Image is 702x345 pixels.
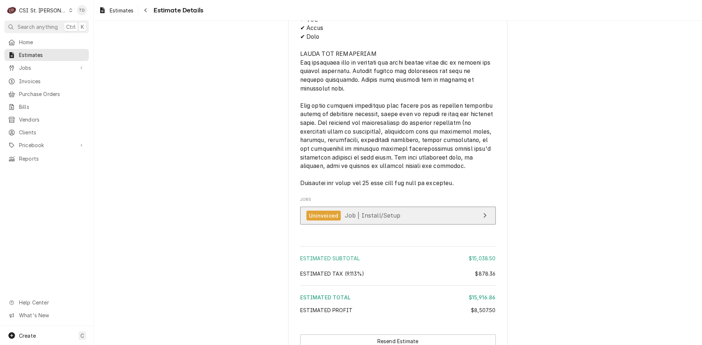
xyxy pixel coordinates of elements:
[7,5,17,15] div: C
[300,244,496,319] div: Amount Summary
[77,5,87,15] div: TD
[19,333,36,339] span: Create
[4,20,89,33] button: Search anythingCtrlK
[19,38,85,46] span: Home
[300,307,353,313] span: Estimated Profit
[19,155,85,162] span: Reports
[4,49,89,61] a: Estimates
[4,153,89,165] a: Reports
[151,5,203,15] span: Estimate Details
[19,116,85,123] span: Vendors
[110,7,133,14] span: Estimates
[300,255,360,261] span: Estimated Subtotal
[81,23,84,31] span: K
[345,212,401,219] span: Job | Install/Setup
[77,5,87,15] div: Tim Devereux's Avatar
[306,211,341,221] div: Uninvoiced
[300,294,496,301] div: Estimated Total
[19,90,85,98] span: Purchase Orders
[66,23,76,31] span: Ctrl
[19,7,67,14] div: CSI St. [PERSON_NAME]
[4,62,89,74] a: Go to Jobs
[300,271,365,277] span: Estimated Tax ( 9.113% )
[469,254,496,262] div: $15,038.50
[4,88,89,100] a: Purchase Orders
[4,114,89,126] a: Vendors
[4,139,89,151] a: Go to Pricebook
[19,64,74,72] span: Jobs
[300,294,351,300] span: Estimated Total
[4,296,89,308] a: Go to Help Center
[4,309,89,321] a: Go to What's New
[471,306,495,314] div: $8,507.50
[300,207,496,225] a: View Job
[300,254,496,262] div: Estimated Subtotal
[19,77,85,85] span: Invoices
[4,126,89,138] a: Clients
[4,75,89,87] a: Invoices
[140,4,151,16] button: Navigate back
[475,270,495,277] div: $878.36
[80,332,84,340] span: C
[19,141,74,149] span: Pricebook
[18,23,58,31] span: Search anything
[19,129,85,136] span: Clients
[4,36,89,48] a: Home
[19,311,84,319] span: What's New
[7,5,17,15] div: CSI St. Louis's Avatar
[96,4,136,16] a: Estimates
[4,101,89,113] a: Bills
[19,299,84,306] span: Help Center
[300,306,496,314] div: Estimated Profit
[300,197,496,228] div: Jobs
[300,197,496,203] span: Jobs
[300,270,496,277] div: Estimated Tax
[19,103,85,111] span: Bills
[19,51,85,59] span: Estimates
[469,294,496,301] div: $15,916.86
